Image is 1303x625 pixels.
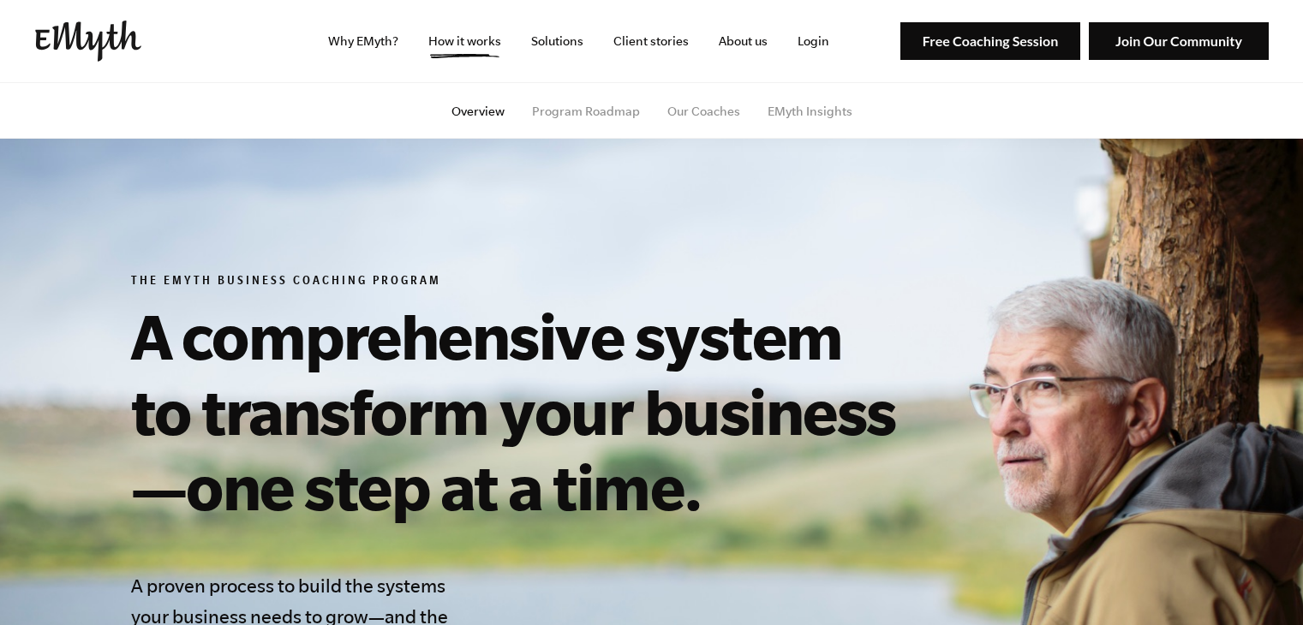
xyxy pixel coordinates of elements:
[768,104,852,118] a: EMyth Insights
[667,104,740,118] a: Our Coaches
[532,104,640,118] a: Program Roadmap
[900,22,1080,61] img: Free Coaching Session
[35,21,141,62] img: EMyth
[131,274,912,291] h6: The EMyth Business Coaching Program
[131,298,912,524] h1: A comprehensive system to transform your business—one step at a time.
[1089,22,1269,61] img: Join Our Community
[451,104,505,118] a: Overview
